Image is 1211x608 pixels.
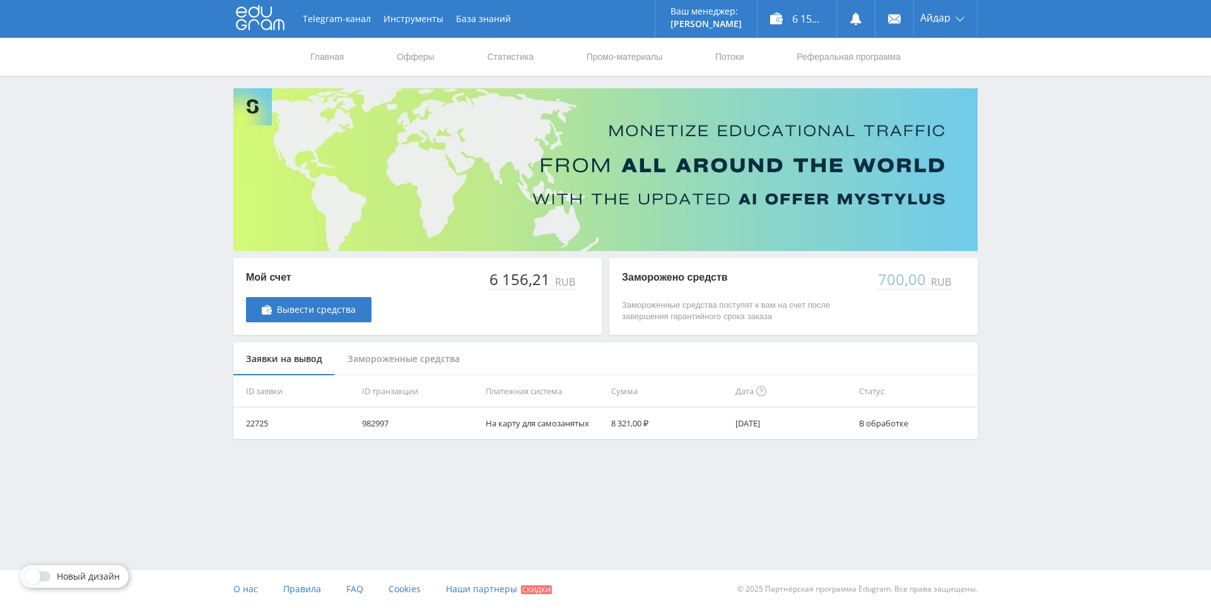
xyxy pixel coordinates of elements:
a: Cookies [389,570,421,608]
span: Наши партнеры [446,583,517,595]
div: RUB [928,276,952,288]
p: Замороженные средства поступят к вам на счет после завершения гарантийного срока заказа [622,300,864,322]
span: Новый дизайн [57,571,120,582]
td: 22725 [233,407,357,439]
a: Офферы [395,38,436,76]
p: [PERSON_NAME] [670,19,742,29]
a: Потоки [714,38,746,76]
a: Реферальная программа [795,38,902,76]
a: Наши партнеры Скидки [446,570,552,608]
span: FAQ [346,583,363,595]
th: Сумма [606,375,730,407]
th: ID заявки [233,375,357,407]
td: В обработке [854,407,978,439]
p: Ваш менеджер: [670,6,742,16]
span: Скидки [521,585,552,594]
span: О нас [233,583,258,595]
th: ID транзакции [357,375,481,407]
a: FAQ [346,570,363,608]
div: 6 156,21 [488,271,553,288]
td: [DATE] [730,407,854,439]
div: RUB [553,276,576,288]
a: Вывести средства [246,297,371,322]
p: Заморожено средств [622,271,864,284]
th: Статус [854,375,978,407]
span: Айдар [920,13,951,23]
a: Главная [309,38,345,76]
td: 8 321,00 ₽ [606,407,730,439]
div: 700,00 [877,271,928,288]
div: Заявки на вывод [233,342,335,376]
a: Правила [283,570,321,608]
span: Вывести средства [277,305,356,315]
a: Промо-материалы [585,38,664,76]
th: Платежная система [481,375,606,407]
td: 982997 [357,407,481,439]
td: На карту для самозанятых [481,407,606,439]
img: Banner [233,88,978,251]
th: Дата [730,375,854,407]
span: Cookies [389,583,421,595]
p: Мой счет [246,271,371,284]
div: Замороженные средства [335,342,472,376]
a: О нас [233,570,258,608]
a: Статистика [486,38,535,76]
span: Правила [283,583,321,595]
div: © 2025 Партнёрская программа Edugram. Все права защищены. [612,570,978,608]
